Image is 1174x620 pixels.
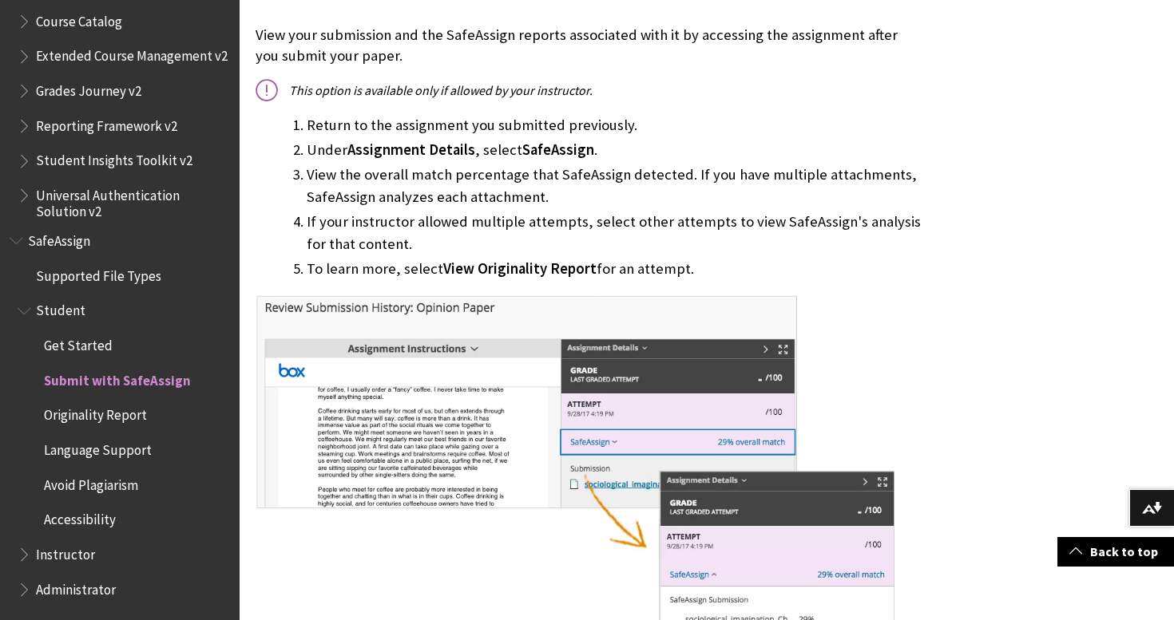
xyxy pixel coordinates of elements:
[44,332,113,353] span: Get Started
[307,211,922,255] li: If your instructor allowed multiple attempts, select other attempts to view SafeAssign's analysis...
[10,227,230,602] nav: Book outline for Blackboard SafeAssign
[44,402,147,424] span: Originality Report
[307,164,922,208] li: View the overall match percentage that SafeAssign detected. If you have multiple attachments, Saf...
[36,8,122,30] span: Course Catalog
[44,436,152,458] span: Language Support
[307,114,922,136] li: Return to the assignment you submitted previously.
[44,367,191,389] span: Submit with SafeAssign
[36,263,161,284] span: Supported File Types
[1057,537,1174,567] a: Back to top
[36,148,192,169] span: Student Insights Toolkit v2
[522,140,594,159] span: SafeAssign
[256,81,922,99] p: This option is available only if allowed by your instructor.
[44,472,138,493] span: Avoid Plagiarism
[307,139,922,161] li: Under , select .
[36,113,177,134] span: Reporting Framework v2
[443,259,597,278] span: View Originality Report
[36,298,85,319] span: Student
[44,507,116,528] span: Accessibility
[36,43,228,65] span: Extended Course Management v2
[256,25,922,66] p: View your submission and the SafeAssign reports associated with it by accessing the assignment af...
[36,77,141,99] span: Grades Journey v2
[28,227,90,249] span: SafeAssign
[347,140,475,159] span: Assignment Details
[36,541,95,563] span: Instructor
[36,182,228,219] span: Universal Authentication Solution v2
[36,576,116,598] span: Administrator
[307,258,922,280] li: To learn more, select for an attempt.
